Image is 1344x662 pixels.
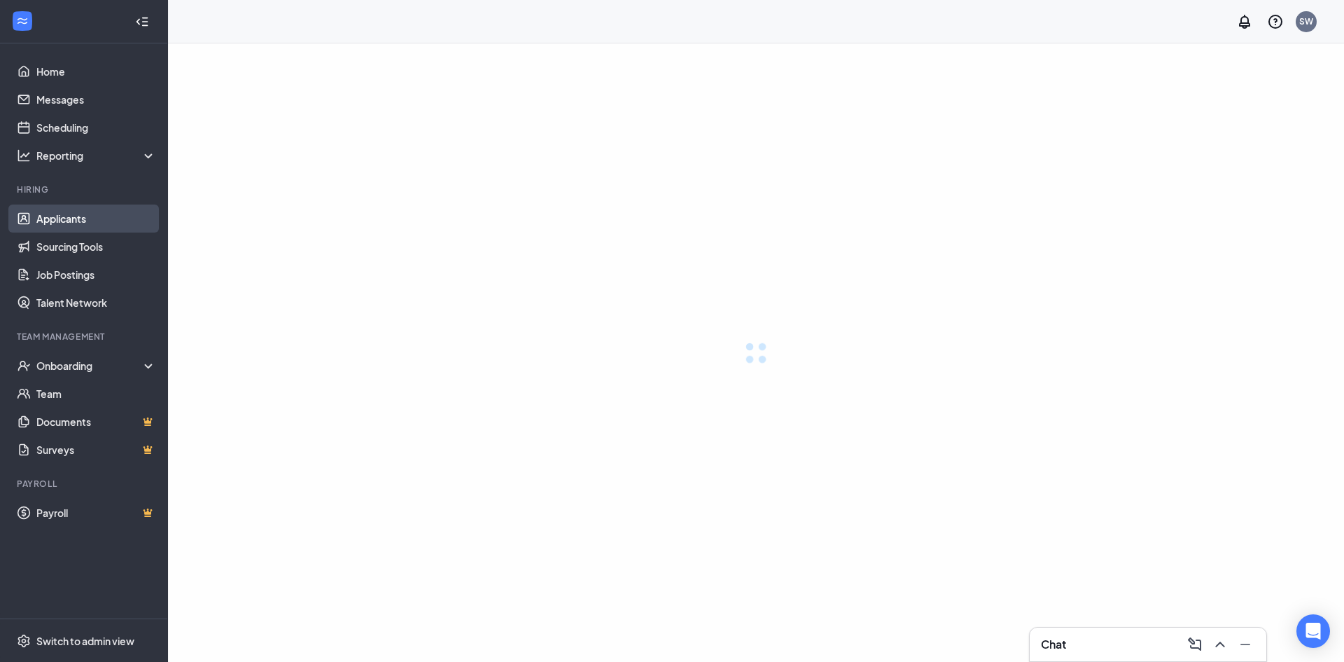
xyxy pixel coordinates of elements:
svg: Notifications [1236,13,1253,30]
div: SW [1299,15,1313,27]
button: ComposeMessage [1182,633,1205,656]
svg: Minimize [1237,636,1254,653]
a: Home [36,57,156,85]
div: Team Management [17,331,153,343]
a: SurveysCrown [36,436,156,464]
h3: Chat [1041,637,1066,652]
div: Reporting [36,149,157,163]
a: Sourcing Tools [36,233,156,261]
svg: Collapse [135,15,149,29]
svg: ComposeMessage [1186,636,1203,653]
div: Onboarding [36,359,157,373]
svg: Analysis [17,149,31,163]
button: Minimize [1233,633,1255,656]
a: Job Postings [36,261,156,289]
svg: WorkstreamLogo [15,14,29,28]
div: Payroll [17,478,153,490]
div: Switch to admin view [36,634,134,648]
svg: UserCheck [17,359,31,373]
button: ChevronUp [1207,633,1230,656]
div: Hiring [17,184,153,195]
a: PayrollCrown [36,499,156,527]
a: Scheduling [36,113,156,142]
a: Messages [36,85,156,113]
svg: QuestionInfo [1267,13,1284,30]
svg: ChevronUp [1212,636,1228,653]
a: DocumentsCrown [36,408,156,436]
div: Open Intercom Messenger [1296,614,1330,648]
a: Applicants [36,205,156,233]
a: Team [36,380,156,408]
svg: Settings [17,634,31,648]
a: Talent Network [36,289,156,317]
